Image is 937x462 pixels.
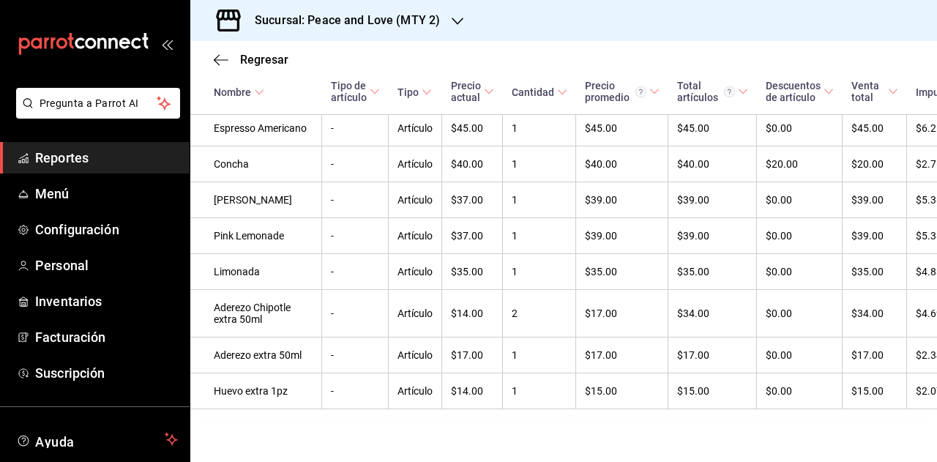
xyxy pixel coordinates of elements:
[214,86,251,98] div: Nombre
[576,218,668,254] td: $39.00
[843,254,907,290] td: $35.00
[389,373,442,409] td: Artículo
[322,290,389,338] td: -
[757,338,843,373] td: $0.00
[503,111,576,146] td: 1
[190,146,322,182] td: Concha
[389,338,442,373] td: Artículo
[576,146,668,182] td: $40.00
[35,363,178,383] span: Suscripción
[389,290,442,338] td: Artículo
[397,86,419,98] div: Tipo
[851,80,885,103] div: Venta total
[322,338,389,373] td: -
[442,146,503,182] td: $40.00
[389,254,442,290] td: Artículo
[331,80,367,103] div: Tipo de artículo
[35,327,178,347] span: Facturación
[214,86,264,98] span: Nombre
[240,53,288,67] span: Regresar
[677,80,735,103] div: Total artículos
[668,373,757,409] td: $15.00
[35,291,178,311] span: Inventarios
[322,182,389,218] td: -
[322,218,389,254] td: -
[512,86,567,98] span: Cantidad
[451,80,494,103] span: Precio actual
[635,86,646,97] svg: Precio promedio = Total artículos / cantidad
[322,111,389,146] td: -
[668,111,757,146] td: $45.00
[503,373,576,409] td: 1
[503,146,576,182] td: 1
[843,182,907,218] td: $39.00
[35,148,178,168] span: Reportes
[843,111,907,146] td: $45.00
[724,86,735,97] svg: El total artículos considera cambios de precios en los artículos así como costos adicionales por ...
[503,338,576,373] td: 1
[442,338,503,373] td: $17.00
[190,338,322,373] td: Aderezo extra 50ml
[451,80,481,103] div: Precio actual
[851,80,898,103] span: Venta total
[389,218,442,254] td: Artículo
[190,254,322,290] td: Limonada
[35,431,159,448] span: Ayuda
[16,88,180,119] button: Pregunta a Parrot AI
[668,182,757,218] td: $39.00
[214,53,288,67] button: Regresar
[442,111,503,146] td: $45.00
[576,111,668,146] td: $45.00
[576,373,668,409] td: $15.00
[190,290,322,338] td: Aderezo Chipotle extra 50ml
[757,218,843,254] td: $0.00
[442,373,503,409] td: $14.00
[766,80,834,103] span: Descuentos de artículo
[389,146,442,182] td: Artículo
[585,80,646,103] div: Precio promedio
[757,373,843,409] td: $0.00
[757,182,843,218] td: $0.00
[322,146,389,182] td: -
[190,218,322,254] td: Pink Lemonade
[668,338,757,373] td: $17.00
[397,86,432,98] span: Tipo
[243,12,440,29] h3: Sucursal: Peace and Love (MTY 2)
[190,182,322,218] td: [PERSON_NAME]
[442,218,503,254] td: $37.00
[677,80,748,103] span: Total artículos
[442,254,503,290] td: $35.00
[322,373,389,409] td: -
[442,182,503,218] td: $37.00
[757,146,843,182] td: $20.00
[576,254,668,290] td: $35.00
[668,146,757,182] td: $40.00
[843,338,907,373] td: $17.00
[512,86,554,98] div: Cantidad
[757,290,843,338] td: $0.00
[503,218,576,254] td: 1
[576,290,668,338] td: $17.00
[843,290,907,338] td: $34.00
[190,373,322,409] td: Huevo extra 1pz
[442,290,503,338] td: $14.00
[668,218,757,254] td: $39.00
[322,254,389,290] td: -
[35,220,178,239] span: Configuración
[10,106,180,122] a: Pregunta a Parrot AI
[503,290,576,338] td: 2
[389,182,442,218] td: Artículo
[757,111,843,146] td: $0.00
[503,182,576,218] td: 1
[35,256,178,275] span: Personal
[668,254,757,290] td: $35.00
[757,254,843,290] td: $0.00
[190,111,322,146] td: Espresso Americano
[585,80,660,103] span: Precio promedio
[766,80,821,103] div: Descuentos de artículo
[331,80,380,103] span: Tipo de artículo
[576,182,668,218] td: $39.00
[40,96,157,111] span: Pregunta a Parrot AI
[389,111,442,146] td: Artículo
[843,218,907,254] td: $39.00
